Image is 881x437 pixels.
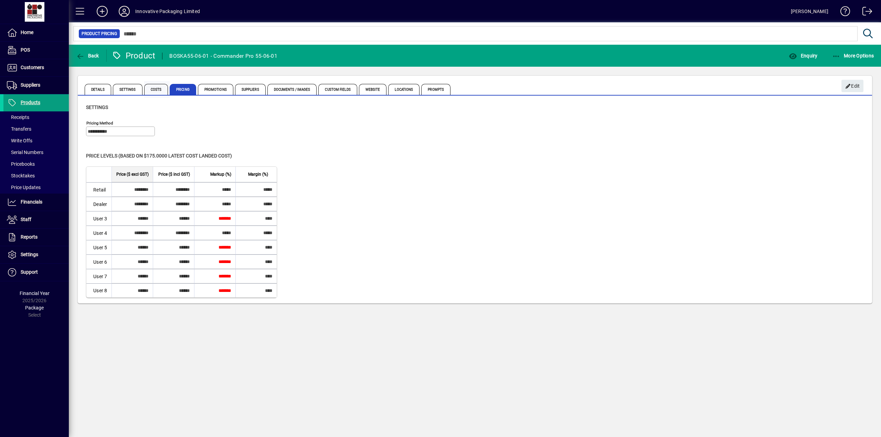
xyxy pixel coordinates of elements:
[210,171,231,178] span: Markup (%)
[20,291,50,296] span: Financial Year
[21,30,33,35] span: Home
[135,6,200,17] div: Innovative Packaging Limited
[169,51,277,62] div: BOSKA55-06-01 - Commander Pro 55-06-01
[116,171,149,178] span: Price ($ excl GST)
[21,100,40,105] span: Products
[144,84,168,95] span: Costs
[3,246,69,263] a: Settings
[267,84,317,95] span: Documents / Images
[7,150,43,155] span: Serial Numbers
[21,252,38,257] span: Settings
[787,50,819,62] button: Enquiry
[3,123,69,135] a: Transfers
[835,1,850,24] a: Knowledge Base
[359,84,387,95] span: Website
[845,80,860,92] span: Edit
[86,283,112,297] td: User 8
[3,59,69,76] a: Customers
[198,84,233,95] span: Promotions
[841,80,863,92] button: Edit
[421,84,450,95] span: Prompts
[3,229,69,246] a: Reports
[7,114,29,120] span: Receipts
[86,211,112,226] td: User 3
[3,77,69,94] a: Suppliers
[7,138,32,143] span: Write Offs
[86,121,113,125] mat-label: Pricing method
[113,5,135,18] button: Profile
[7,126,31,132] span: Transfers
[7,173,35,178] span: Stocktakes
[86,105,108,110] span: Settings
[21,82,40,88] span: Suppliers
[86,254,112,269] td: User 6
[318,84,357,95] span: Custom Fields
[248,171,268,178] span: Margin (%)
[7,161,35,167] span: Pricebooks
[85,84,111,95] span: Details
[21,199,42,205] span: Financials
[7,185,41,190] span: Price Updates
[21,65,44,70] span: Customers
[21,234,38,240] span: Reports
[235,84,266,95] span: Suppliers
[857,1,872,24] a: Logout
[86,153,232,159] span: Price levels (based on $175.0000 Latest cost landed cost)
[21,47,30,53] span: POS
[69,50,107,62] app-page-header-button: Back
[21,217,31,222] span: Staff
[113,84,142,95] span: Settings
[158,171,190,178] span: Price ($ incl GST)
[3,194,69,211] a: Financials
[3,111,69,123] a: Receipts
[91,5,113,18] button: Add
[3,170,69,182] a: Stocktakes
[86,182,112,197] td: Retail
[832,53,874,58] span: More Options
[76,53,99,58] span: Back
[170,84,196,95] span: Pricing
[388,84,420,95] span: Locations
[86,269,112,283] td: User 7
[86,240,112,254] td: User 5
[830,50,876,62] button: More Options
[3,211,69,228] a: Staff
[791,6,828,17] div: [PERSON_NAME]
[3,146,69,158] a: Serial Numbers
[74,50,101,62] button: Back
[86,226,112,240] td: User 4
[3,24,69,41] a: Home
[3,182,69,193] a: Price Updates
[82,30,117,37] span: Product Pricing
[21,269,38,275] span: Support
[3,42,69,59] a: POS
[3,158,69,170] a: Pricebooks
[3,264,69,281] a: Support
[3,135,69,146] a: Write Offs
[789,53,817,58] span: Enquiry
[86,197,112,211] td: Dealer
[25,305,44,310] span: Package
[112,50,156,61] div: Product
